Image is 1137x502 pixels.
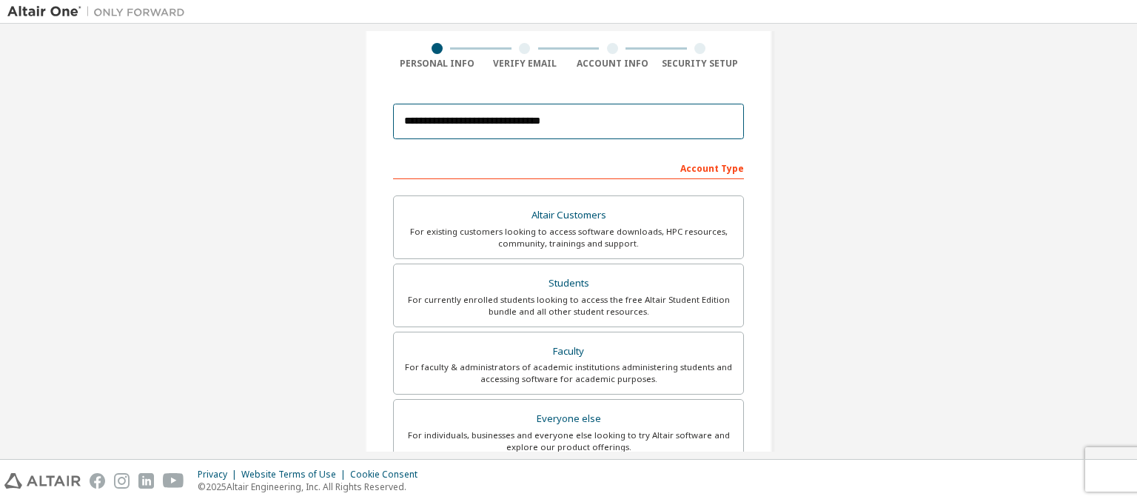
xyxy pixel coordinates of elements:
[657,58,745,70] div: Security Setup
[90,473,105,489] img: facebook.svg
[403,205,734,226] div: Altair Customers
[403,226,734,250] div: For existing customers looking to access software downloads, HPC resources, community, trainings ...
[114,473,130,489] img: instagram.svg
[350,469,426,481] div: Cookie Consent
[403,409,734,429] div: Everyone else
[138,473,154,489] img: linkedin.svg
[7,4,192,19] img: Altair One
[403,341,734,362] div: Faculty
[163,473,184,489] img: youtube.svg
[241,469,350,481] div: Website Terms of Use
[403,294,734,318] div: For currently enrolled students looking to access the free Altair Student Edition bundle and all ...
[4,473,81,489] img: altair_logo.svg
[393,155,744,179] div: Account Type
[403,361,734,385] div: For faculty & administrators of academic institutions administering students and accessing softwa...
[481,58,569,70] div: Verify Email
[393,58,481,70] div: Personal Info
[403,273,734,294] div: Students
[198,481,426,493] p: © 2025 Altair Engineering, Inc. All Rights Reserved.
[568,58,657,70] div: Account Info
[403,429,734,453] div: For individuals, businesses and everyone else looking to try Altair software and explore our prod...
[198,469,241,481] div: Privacy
